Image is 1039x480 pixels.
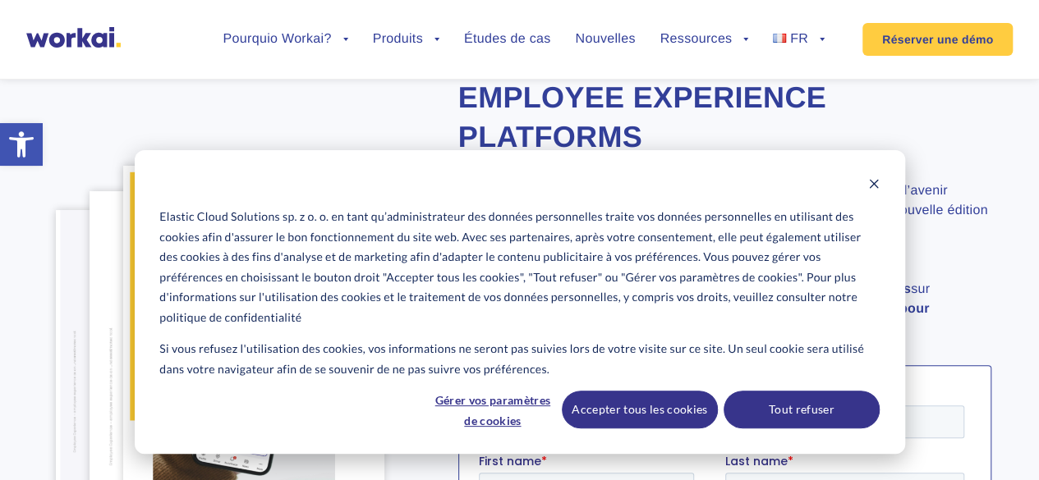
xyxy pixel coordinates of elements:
[464,33,551,46] a: Études de cas
[33,166,91,178] a: Privacy Policy
[868,176,880,196] button: Dismiss cookie banner
[773,33,825,46] a: FR
[790,32,808,46] span: FR
[21,235,93,248] p: email messages
[430,391,556,428] button: Gérer vos paramètres de cookies
[373,33,439,46] a: Produits
[246,87,486,120] input: Your last name
[223,33,348,46] a: Pourquio Workai?
[159,207,879,327] p: Elastic Cloud Solutions sp. z o. o. en tant qu’administrateur des données personnelles traite vos...
[562,391,718,428] button: Accepter tous les cookies
[159,308,301,328] a: politique de confidentialité
[660,33,749,46] a: Ressources
[4,237,15,248] input: email messages*
[724,391,880,428] button: Tout refuser
[135,150,905,454] div: Cookie banner
[246,67,309,84] span: Last name
[458,38,991,158] h2: Transforming the Workplace: Employee Experience Platforms
[862,23,1013,56] a: Réserver une démo
[159,339,879,379] p: Si vous refusez l'utilisation des cookies, vos informations ne seront pas suivies lors de votre v...
[575,33,635,46] a: Nouvelles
